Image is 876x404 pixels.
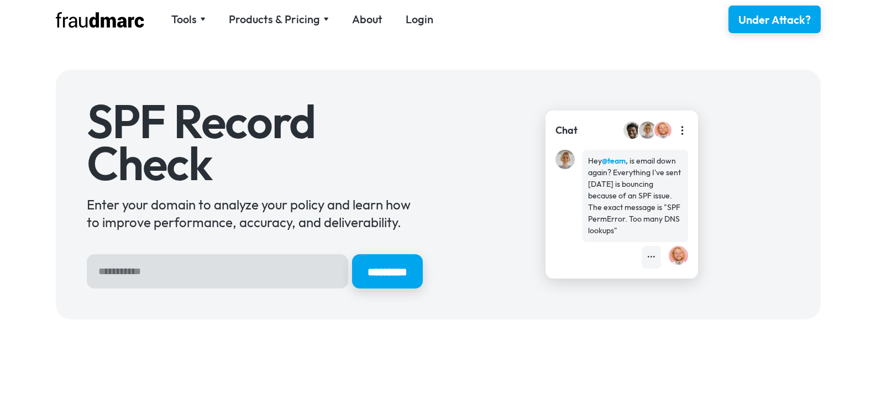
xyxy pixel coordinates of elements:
a: Under Attack? [728,6,821,33]
a: Login [406,12,433,27]
div: Tools [171,12,206,27]
h1: SPF Record Check [87,101,423,184]
a: About [352,12,382,27]
div: Under Attack? [738,12,811,28]
form: Hero Sign Up Form [87,254,423,288]
div: Products & Pricing [229,12,329,27]
div: Chat [555,123,578,138]
div: ••• [647,251,655,263]
div: Products & Pricing [229,12,320,27]
div: Enter your domain to analyze your policy and learn how to improve performance, accuracy, and deli... [87,196,423,231]
div: Tools [171,12,197,27]
div: Hey , is email down again? Everything I've sent [DATE] is bouncing because of an SPF issue. The e... [588,155,683,237]
strong: @team [602,156,626,166]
